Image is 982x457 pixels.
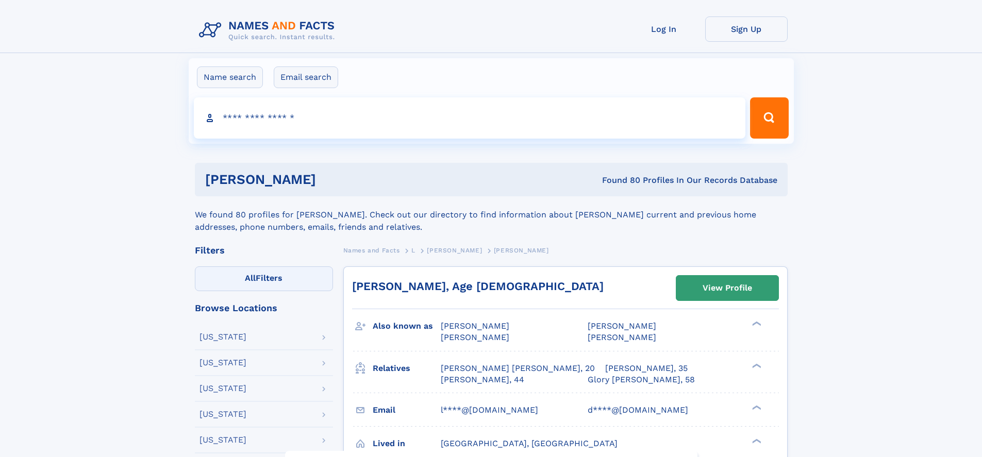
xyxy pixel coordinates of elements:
[274,66,338,88] label: Email search
[205,173,459,186] h1: [PERSON_NAME]
[245,273,256,283] span: All
[588,321,656,331] span: [PERSON_NAME]
[195,16,343,44] img: Logo Names and Facts
[343,244,400,257] a: Names and Facts
[199,359,246,367] div: [US_STATE]
[703,276,752,300] div: View Profile
[623,16,705,42] a: Log In
[194,97,746,139] input: search input
[750,362,762,369] div: ❯
[427,244,482,257] a: [PERSON_NAME]
[411,247,415,254] span: L
[373,435,441,452] h3: Lived in
[195,196,788,233] div: We found 80 profiles for [PERSON_NAME]. Check out our directory to find information about [PERSON...
[373,360,441,377] h3: Relatives
[197,66,263,88] label: Name search
[441,374,524,385] a: [PERSON_NAME], 44
[441,332,509,342] span: [PERSON_NAME]
[676,276,778,300] a: View Profile
[427,247,482,254] span: [PERSON_NAME]
[441,438,618,448] span: [GEOGRAPHIC_DATA], [GEOGRAPHIC_DATA]
[352,280,604,293] a: [PERSON_NAME], Age [DEMOGRAPHIC_DATA]
[750,437,762,444] div: ❯
[411,244,415,257] a: L
[199,384,246,393] div: [US_STATE]
[441,321,509,331] span: [PERSON_NAME]
[750,404,762,411] div: ❯
[373,317,441,335] h3: Also known as
[494,247,549,254] span: [PERSON_NAME]
[199,333,246,341] div: [US_STATE]
[195,303,333,313] div: Browse Locations
[195,266,333,291] label: Filters
[441,363,595,374] a: [PERSON_NAME] [PERSON_NAME], 20
[605,363,688,374] a: [PERSON_NAME], 35
[459,175,777,186] div: Found 80 Profiles In Our Records Database
[195,246,333,255] div: Filters
[588,332,656,342] span: [PERSON_NAME]
[750,320,762,327] div: ❯
[199,410,246,418] div: [US_STATE]
[705,16,788,42] a: Sign Up
[750,97,788,139] button: Search Button
[588,374,695,385] a: Glory [PERSON_NAME], 58
[199,436,246,444] div: [US_STATE]
[373,401,441,419] h3: Email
